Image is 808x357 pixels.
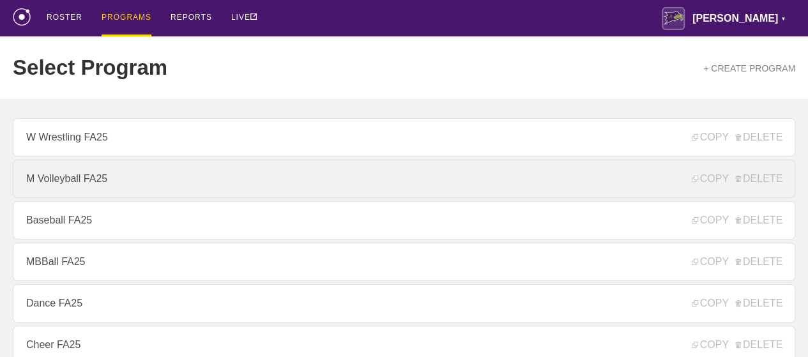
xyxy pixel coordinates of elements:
[781,14,786,24] div: ▼
[735,339,782,351] span: DELETE
[13,160,795,198] a: M Volleyball FA25
[744,296,808,357] iframe: Chat Widget
[13,284,795,323] a: Dance FA25
[703,63,795,73] a: + CREATE PROGRAM
[735,173,782,185] span: DELETE
[692,173,728,185] span: COPY
[13,243,795,281] a: MBBall FA25
[662,7,685,30] img: Avila
[692,215,728,226] span: COPY
[692,339,728,351] span: COPY
[13,8,31,26] img: logo
[13,201,795,239] a: Baseball FA25
[735,215,782,226] span: DELETE
[692,298,728,309] span: COPY
[692,132,728,143] span: COPY
[13,118,795,156] a: W Wrestling FA25
[735,132,782,143] span: DELETE
[692,256,728,268] span: COPY
[735,256,782,268] span: DELETE
[735,298,782,309] span: DELETE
